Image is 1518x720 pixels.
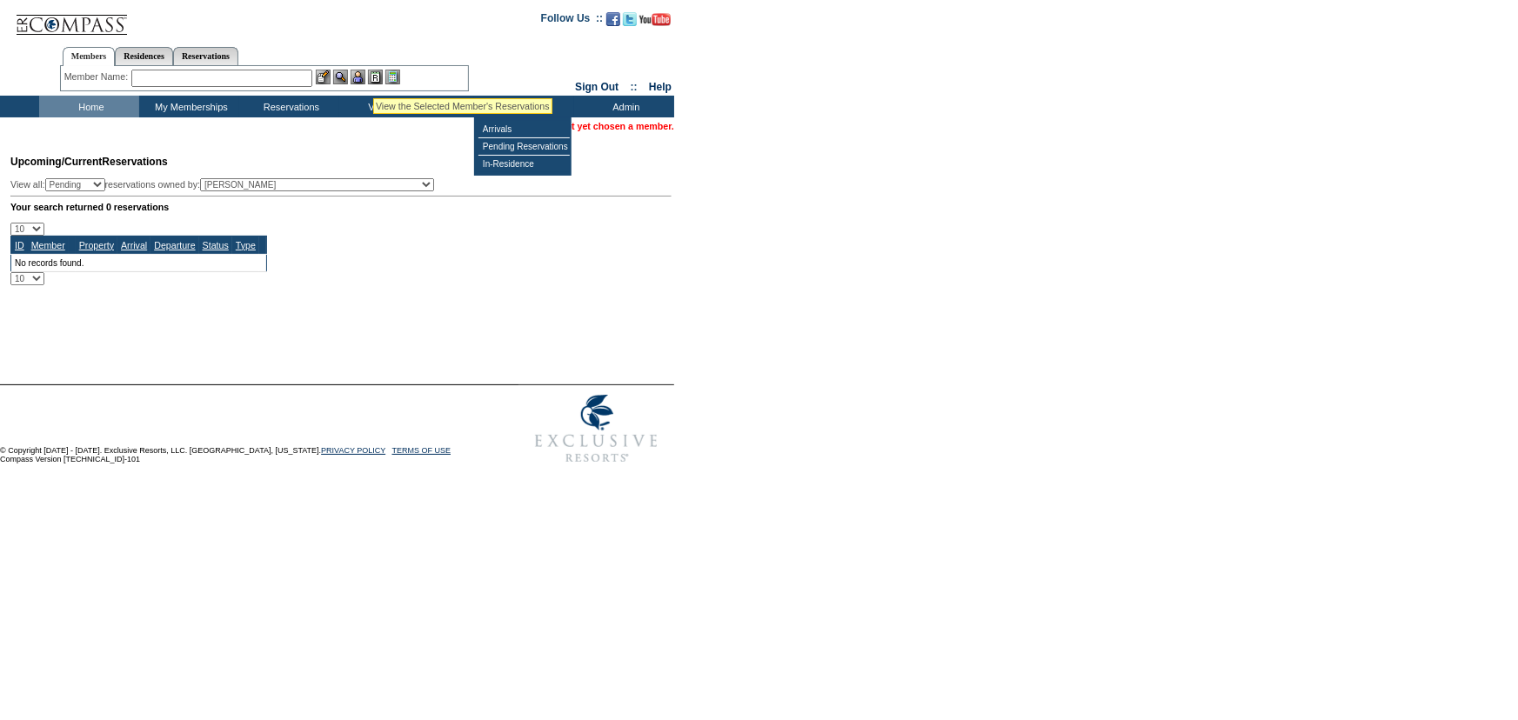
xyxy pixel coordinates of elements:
img: b_edit.gif [316,70,331,84]
div: Member Name: [64,70,131,84]
a: Subscribe to our YouTube Channel [639,17,671,28]
div: View all: reservations owned by: [10,178,442,191]
a: PRIVACY POLICY [321,446,385,455]
td: Home [39,96,139,117]
img: Become our fan on Facebook [606,12,620,26]
div: Your search returned 0 reservations [10,202,672,212]
span: Upcoming/Current [10,156,102,168]
a: Members [63,47,116,66]
td: My Memberships [139,96,239,117]
a: Sign Out [575,81,619,93]
a: Status [203,240,229,250]
td: Pending Reservations [478,138,570,156]
img: View [333,70,348,84]
a: Property [79,240,114,250]
img: Impersonate [351,70,365,84]
a: Departure [154,240,195,250]
a: ID [15,240,24,250]
td: No records found. [11,254,267,271]
td: In-Residence [478,156,570,172]
a: Help [649,81,672,93]
a: Type [236,240,256,250]
img: Reservations [368,70,383,84]
span: :: [631,81,638,93]
td: Follow Us :: [541,10,603,31]
img: b_calculator.gif [385,70,400,84]
span: You have not yet chosen a member. [518,121,674,131]
span: Reservations [10,156,168,168]
td: Arrivals [478,121,570,138]
img: Follow us on Twitter [623,12,637,26]
td: Reports [474,96,574,117]
td: Admin [574,96,674,117]
a: Residences [115,47,173,65]
img: Subscribe to our YouTube Channel [639,13,671,26]
a: TERMS OF USE [392,446,451,455]
a: Arrival [121,240,147,250]
td: Reservations [239,96,339,117]
img: Exclusive Resorts [518,385,674,472]
a: Reservations [173,47,238,65]
div: View the Selected Member's Reservations [376,101,550,111]
a: Become our fan on Facebook [606,17,620,28]
td: Vacation Collection [339,96,474,117]
a: Member [31,240,65,250]
a: Follow us on Twitter [623,17,637,28]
